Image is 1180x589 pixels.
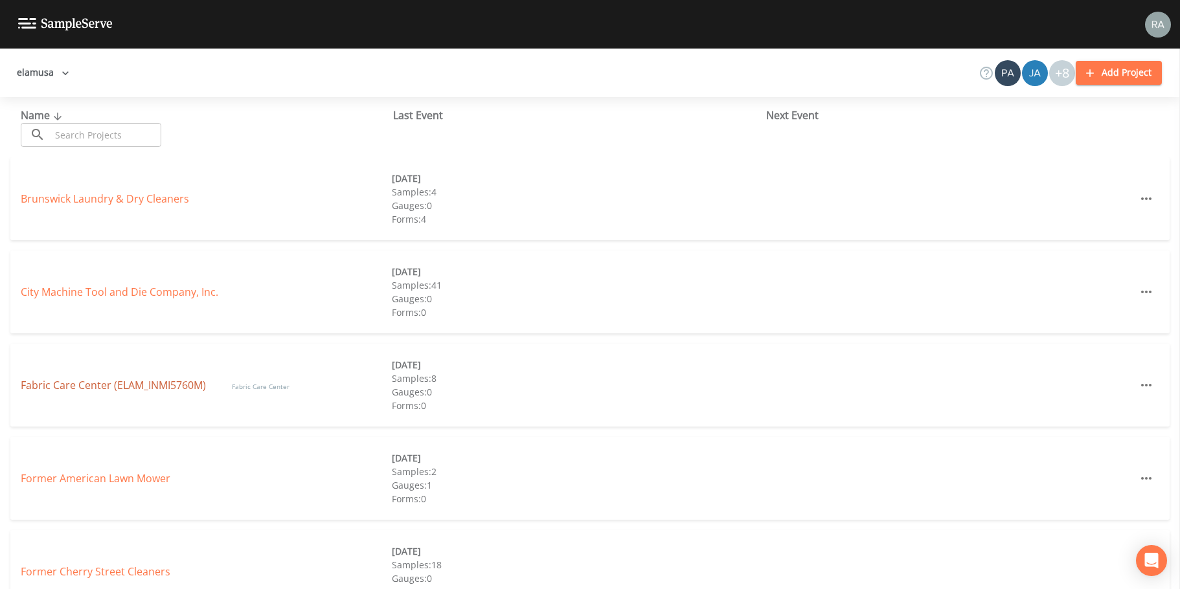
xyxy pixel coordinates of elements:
input: Search Projects [51,123,161,147]
img: logo [18,18,113,30]
div: Forms: 0 [392,492,763,506]
span: Name [21,108,65,122]
div: [DATE] [392,265,763,278]
div: Forms: 0 [392,306,763,319]
button: Add Project [1076,61,1162,85]
div: James Patrick Hogan [1021,60,1049,86]
div: Gauges: 0 [392,292,763,306]
div: Samples: 8 [392,372,763,385]
a: City Machine Tool and Die Company, Inc. [21,285,218,299]
div: Patrick Caulfield [994,60,1021,86]
div: [DATE] [392,172,763,185]
span: Fabric Care Center [232,382,289,391]
div: [DATE] [392,358,763,372]
img: 7493944169e4cb9b715a099ebe515ac2 [1145,12,1171,38]
img: de60428fbf029cf3ba8fe1992fc15c16 [1022,60,1048,86]
div: Forms: 4 [392,212,763,226]
img: 642d39ac0e0127a36d8cdbc932160316 [995,60,1021,86]
button: elamusa [12,61,74,85]
a: Former American Lawn Mower [21,471,170,485]
div: Samples: 41 [392,278,763,292]
a: Former Cherry Street Cleaners [21,564,170,579]
div: Gauges: 0 [392,199,763,212]
div: +8 [1049,60,1075,86]
div: [DATE] [392,544,763,558]
div: Gauges: 1 [392,478,763,492]
div: Forms: 0 [392,399,763,412]
div: Gauges: 0 [392,385,763,399]
a: Brunswick Laundry & Dry Cleaners [21,192,189,206]
div: Samples: 18 [392,558,763,572]
div: Samples: 2 [392,465,763,478]
div: Samples: 4 [392,185,763,199]
div: Open Intercom Messenger [1136,545,1167,576]
div: [DATE] [392,451,763,465]
div: Next Event [766,107,1139,123]
div: Gauges: 0 [392,572,763,585]
a: Fabric Care Center (ELAM_INMI5760M) [21,378,206,392]
div: Last Event [393,107,766,123]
